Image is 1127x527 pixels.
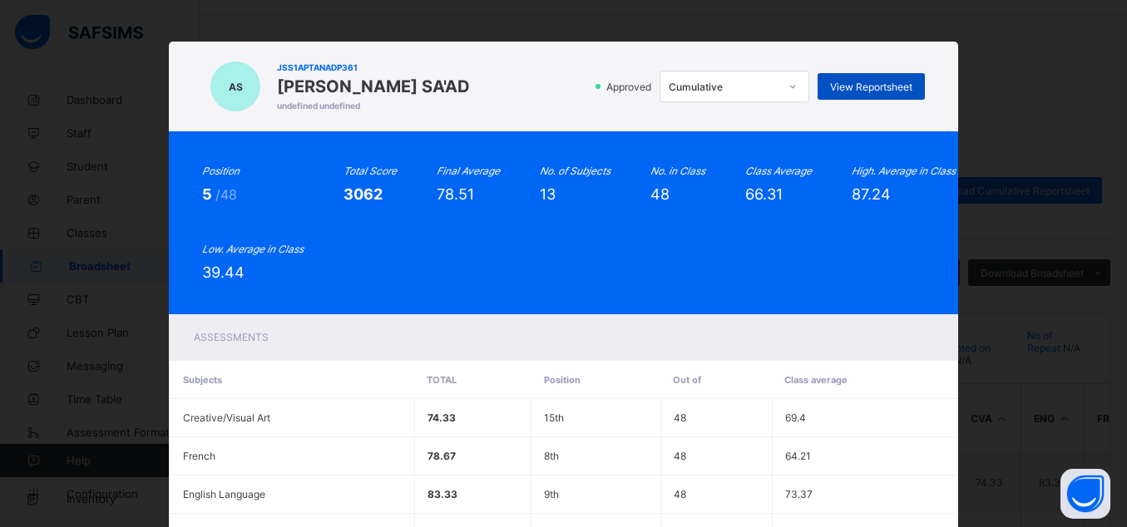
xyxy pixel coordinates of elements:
[202,263,245,281] span: 39.44
[277,76,470,96] span: [PERSON_NAME] SA'AD
[785,450,811,462] span: 64.21
[428,488,457,500] span: 83.33
[605,81,656,93] span: Approved
[202,243,304,255] i: Low. Average in Class
[183,450,215,462] span: French
[277,101,470,111] span: undefined undefined
[1060,469,1110,519] button: Open asap
[344,165,397,177] i: Total Score
[544,488,559,500] span: 9th
[215,186,237,203] span: /48
[745,165,812,177] i: Class Average
[437,165,500,177] i: Final Average
[852,185,891,203] span: 87.24
[202,185,215,203] span: 5
[437,185,474,203] span: 78.51
[674,411,686,424] span: 48
[183,488,265,500] span: English Language
[673,374,701,386] span: Out of
[183,374,222,386] span: Subjects
[785,411,806,424] span: 69.4
[202,165,240,177] i: Position
[229,81,243,93] span: AS
[650,165,705,177] i: No. in Class
[427,374,457,386] span: Total
[277,62,470,72] span: JSS1APTANADP361
[674,450,686,462] span: 48
[544,450,559,462] span: 8th
[745,185,783,203] span: 66.31
[674,488,686,500] span: 48
[194,331,269,343] span: Assessments
[344,185,383,203] span: 3062
[544,374,581,386] span: Position
[428,411,456,424] span: 74.33
[669,81,779,93] div: Cumulative
[650,185,670,203] span: 48
[428,450,456,462] span: 78.67
[540,185,556,203] span: 13
[784,374,848,386] span: Class average
[785,488,813,500] span: 73.37
[540,165,610,177] i: No. of Subjects
[544,411,564,424] span: 15th
[830,81,912,93] span: View Reportsheet
[183,411,270,424] span: Creative/Visual Art
[852,165,956,177] i: High. Average in Class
